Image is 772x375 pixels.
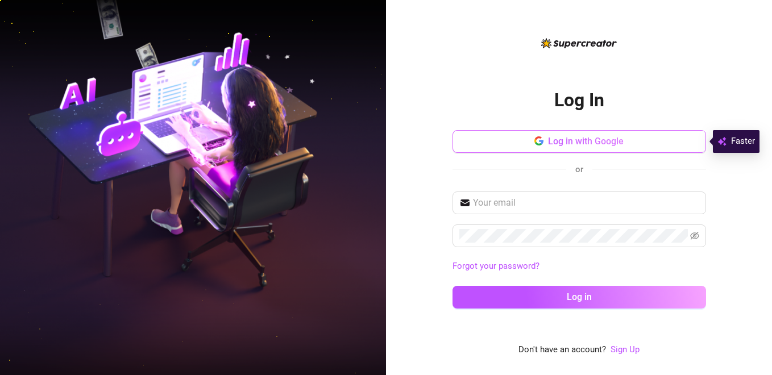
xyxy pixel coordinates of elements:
[690,231,699,240] span: eye-invisible
[717,135,727,148] img: svg%3e
[473,196,699,210] input: Your email
[518,343,606,357] span: Don't have an account?
[541,38,617,48] img: logo-BBDzfeDw.svg
[567,291,592,302] span: Log in
[554,89,604,112] h2: Log In
[548,136,624,147] span: Log in with Google
[611,343,640,357] a: Sign Up
[611,344,640,355] a: Sign Up
[453,130,706,153] button: Log in with Google
[453,261,539,271] a: Forgot your password?
[453,286,706,309] button: Log in
[453,260,706,273] a: Forgot your password?
[731,135,755,148] span: Faster
[575,164,583,174] span: or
